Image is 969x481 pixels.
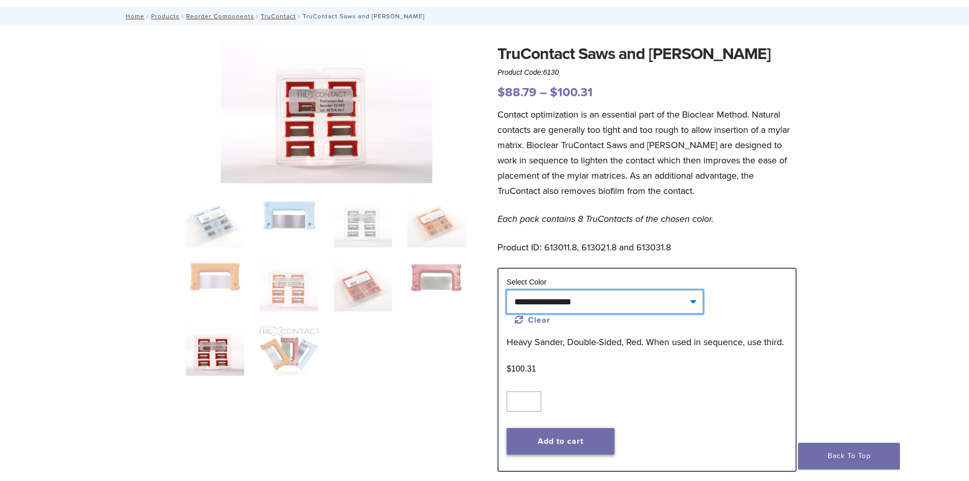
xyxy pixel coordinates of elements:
[507,364,536,373] bdi: 100.31
[550,85,593,100] bdi: 100.31
[798,443,900,469] a: Back To Top
[407,261,466,295] img: TruContact Saws and Sanders - Image 8
[259,325,318,376] img: TruContact Saws and Sanders - Image 10
[497,240,797,255] p: Product ID: 613011.8, 613021.8 and 613031.8
[507,364,511,373] span: $
[334,196,392,247] img: TruContact Saws and Sanders - Image 3
[507,428,614,455] button: Add to cart
[259,196,318,233] img: TruContact Saws and Sanders - Image 2
[540,85,547,100] span: –
[186,13,254,20] a: Reorder Components
[497,107,797,199] p: Contact optimization is an essential part of the Bioclear Method. Natural contacts are generally ...
[497,213,714,224] em: Each pack contains 8 TruContacts of the chosen color.
[119,7,851,25] nav: TruContact Saws and [PERSON_NAME]
[254,14,261,19] span: /
[296,14,303,19] span: /
[151,13,180,20] a: Products
[186,261,244,293] img: TruContact Saws and Sanders - Image 5
[407,196,466,247] img: TruContact Saws and Sanders - Image 4
[261,13,296,20] a: TruContact
[334,261,392,312] img: TruContact Saws and Sanders - Image 7
[507,334,787,350] p: Heavy Sander, Double-Sided, Red. When used in sequence, use third.
[180,14,186,19] span: /
[497,42,797,66] h1: TruContact Saws and [PERSON_NAME]
[497,68,559,76] span: Product Code:
[515,315,550,325] a: Clear
[259,261,318,312] img: TruContact Saws and Sanders - Image 6
[221,42,432,183] img: TruContact Saws and Sanders - Image 9
[497,85,505,100] span: $
[543,68,559,76] span: 6130
[144,14,151,19] span: /
[550,85,557,100] span: $
[186,325,244,376] img: TruContact Saws and Sanders - Image 9
[507,278,546,286] label: Select Color
[186,196,244,247] img: TruContact-Blue-2-324x324.jpg
[497,85,537,100] bdi: 88.79
[123,13,144,20] a: Home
